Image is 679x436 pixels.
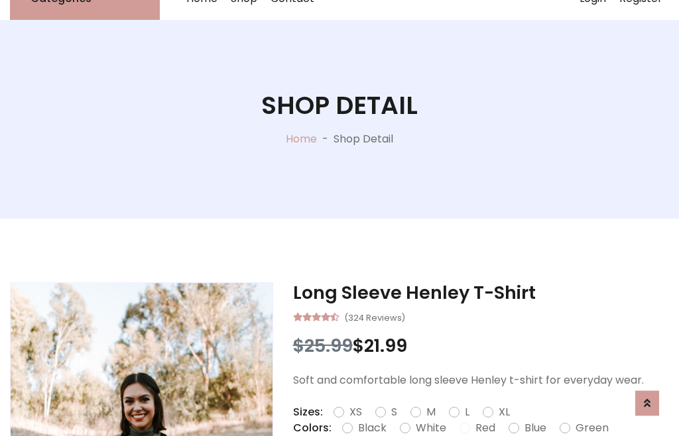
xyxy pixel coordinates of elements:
[261,91,418,121] h1: Shop Detail
[465,404,469,420] label: L
[349,404,362,420] label: XS
[317,131,334,147] p: -
[525,420,546,436] label: Blue
[475,420,495,436] label: Red
[499,404,510,420] label: XL
[293,420,332,436] p: Colors:
[426,404,436,420] label: M
[358,420,387,436] label: Black
[344,309,405,325] small: (324 Reviews)
[293,372,669,388] p: Soft and comfortable long sleeve Henley t-shirt for everyday wear.
[293,333,353,358] span: $25.99
[576,420,609,436] label: Green
[293,282,669,303] h3: Long Sleeve Henley T-Shirt
[286,131,317,146] a: Home
[364,333,407,358] span: 21.99
[416,420,446,436] label: White
[334,131,393,147] p: Shop Detail
[293,404,323,420] p: Sizes:
[391,404,397,420] label: S
[293,335,669,356] h3: $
